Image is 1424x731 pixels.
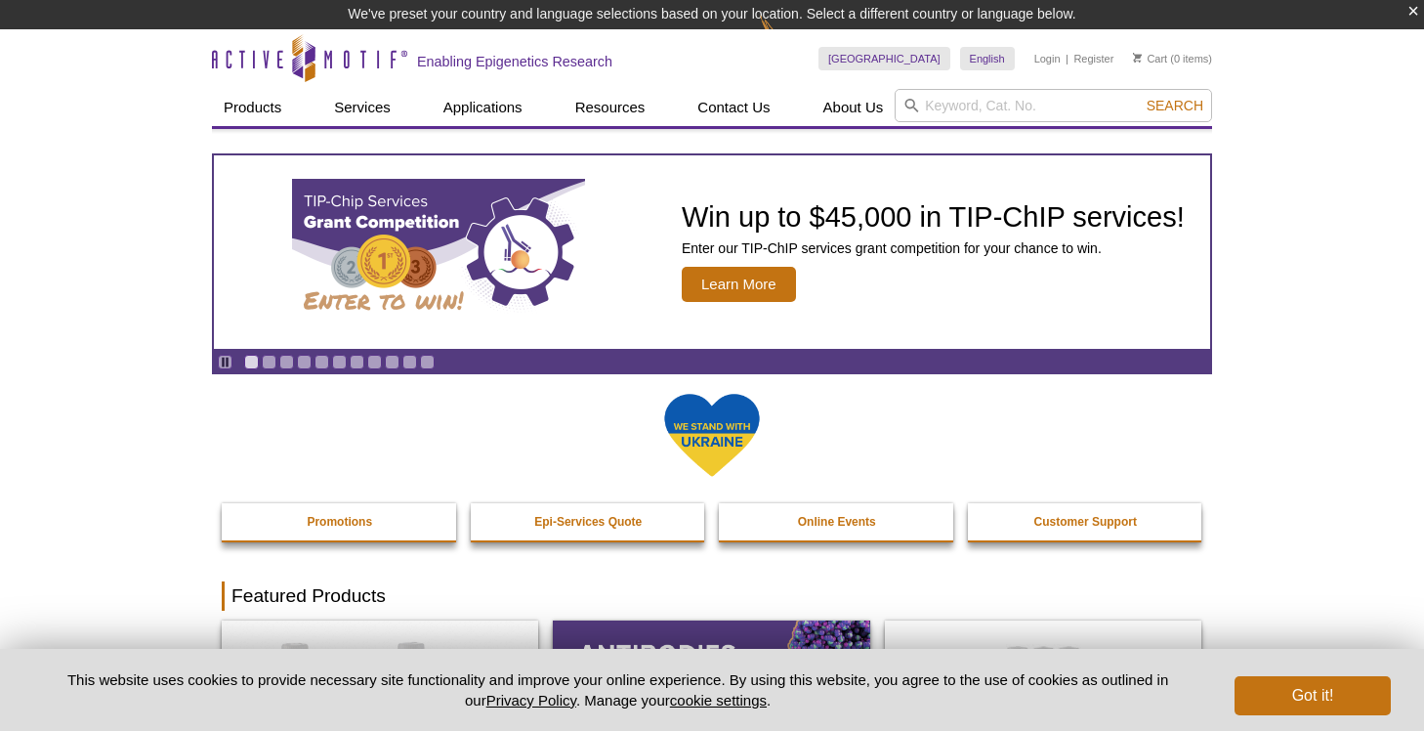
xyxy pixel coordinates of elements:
a: Go to slide 3 [279,355,294,369]
a: Go to slide 7 [350,355,364,369]
li: | [1066,47,1068,70]
strong: Epi-Services Quote [534,515,642,529]
a: About Us [812,89,896,126]
a: Toggle autoplay [218,355,232,369]
a: Go to slide 8 [367,355,382,369]
img: Change Here [760,15,812,61]
input: Keyword, Cat. No. [895,89,1212,122]
a: Products [212,89,293,126]
a: Resources [564,89,657,126]
a: Go to slide 1 [244,355,259,369]
a: Register [1073,52,1113,65]
strong: Customer Support [1034,515,1137,529]
a: Go to slide 9 [385,355,399,369]
strong: Promotions [307,515,372,529]
a: English [960,47,1015,70]
img: Your Cart [1133,53,1142,63]
a: Epi-Services Quote [471,503,707,540]
img: TIP-ChIP Services Grant Competition [292,179,585,325]
article: TIP-ChIP Services Grant Competition [214,155,1210,349]
span: Search [1147,98,1203,113]
a: Go to slide 11 [420,355,435,369]
p: This website uses cookies to provide necessary site functionality and improve your online experie... [33,669,1202,710]
a: Go to slide 4 [297,355,312,369]
a: Applications [432,89,534,126]
a: Promotions [222,503,458,540]
a: Customer Support [968,503,1204,540]
a: TIP-ChIP Services Grant Competition Win up to $45,000 in TIP-ChIP services! Enter our TIP-ChIP se... [214,155,1210,349]
a: Go to slide 6 [332,355,347,369]
h2: Enabling Epigenetics Research [417,53,612,70]
a: Go to slide 10 [402,355,417,369]
a: Go to slide 5 [314,355,329,369]
h2: Featured Products [222,581,1202,611]
li: (0 items) [1133,47,1212,70]
a: Go to slide 2 [262,355,276,369]
strong: Online Events [798,515,876,529]
img: We Stand With Ukraine [663,392,761,479]
p: Enter our TIP-ChIP services grant competition for your chance to win. [682,239,1185,257]
a: Privacy Policy [486,692,576,709]
a: Contact Us [686,89,781,126]
a: Online Events [719,503,955,540]
a: Login [1034,52,1061,65]
button: Got it! [1235,676,1391,715]
button: Search [1141,97,1209,114]
span: Learn More [682,267,796,302]
a: Cart [1133,52,1167,65]
a: Services [322,89,402,126]
h2: Win up to $45,000 in TIP-ChIP services! [682,202,1185,232]
button: cookie settings [670,692,767,709]
a: [GEOGRAPHIC_DATA] [818,47,950,70]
